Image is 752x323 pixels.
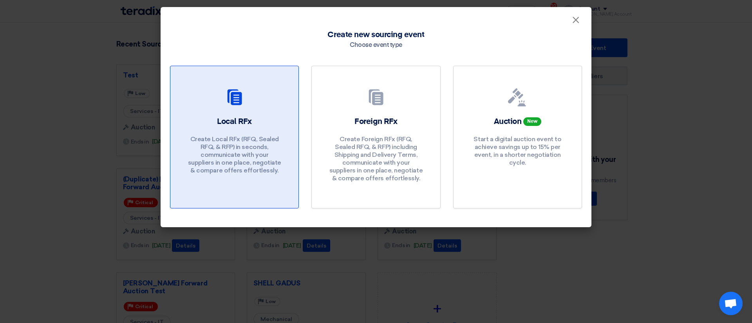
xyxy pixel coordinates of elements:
p: Start a digital auction event to achieve savings up to 15% per event, in a shorter negotiation cy... [470,135,564,167]
h2: Foreign RFx [354,116,398,127]
span: × [572,14,580,30]
a: Auction New Start a digital auction event to achieve savings up to 15% per event, in a shorter ne... [453,66,582,208]
div: Choose event type [350,41,402,50]
a: Foreign RFx Create Foreign RFx (RFQ, Sealed RFQ, & RFP) including Shipping and Delivery Terms, co... [311,66,440,208]
span: Create new sourcing event [327,29,424,41]
span: Auction [494,118,522,126]
p: Create Local RFx (RFQ, Sealed RFQ, & RFP) in seconds, communicate with your suppliers in one plac... [188,135,282,174]
h2: Local RFx [217,116,252,127]
a: Local RFx Create Local RFx (RFQ, Sealed RFQ, & RFP) in seconds, communicate with your suppliers i... [170,66,299,208]
span: New [523,117,541,126]
button: Close [566,13,586,28]
p: Create Foreign RFx (RFQ, Sealed RFQ, & RFP) including Shipping and Delivery Terms, communicate wi... [329,135,423,182]
div: Open chat [719,292,743,315]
